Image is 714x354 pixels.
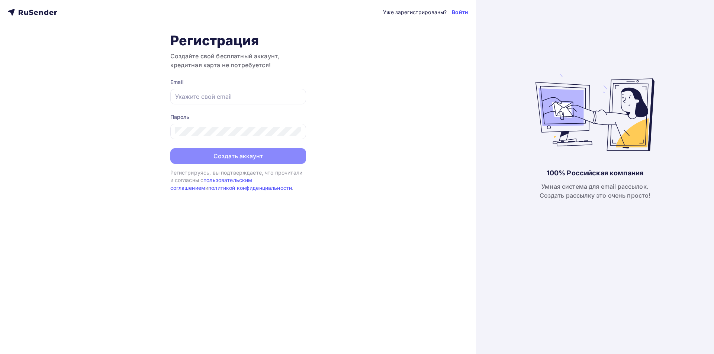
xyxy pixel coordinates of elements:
div: Уже зарегистрированы? [383,9,447,16]
div: Пароль [170,113,306,121]
div: 100% Российская компания [547,169,643,178]
a: пользовательским соглашением [170,177,253,191]
div: Email [170,78,306,86]
div: Регистрируясь, вы подтверждаете, что прочитали и согласны с и . [170,169,306,192]
button: Создать аккаунт [170,148,306,164]
input: Укажите свой email [175,92,301,101]
a: Войти [452,9,468,16]
h3: Создайте свой бесплатный аккаунт, кредитная карта не потребуется! [170,52,306,69]
div: Умная система для email рассылок. Создать рассылку это очень просто! [540,182,651,200]
a: политикой конфиденциальности [208,185,292,191]
h1: Регистрация [170,32,306,49]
